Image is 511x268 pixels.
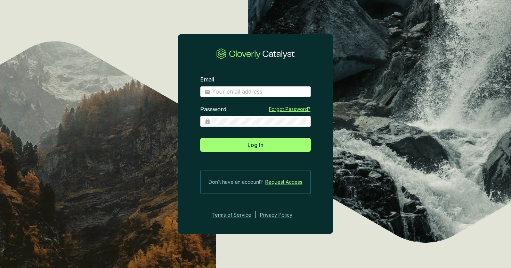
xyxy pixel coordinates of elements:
a: Privacy Policy [260,211,302,219]
input: Email [212,88,307,96]
label: Email [200,76,214,84]
div: | [255,211,257,219]
a: Forgot Password? [269,106,310,113]
a: Request Access [265,178,302,186]
label: Password [200,106,226,113]
input: Password [212,118,307,125]
button: Log In [200,138,311,152]
a: Terms of Service [210,211,251,219]
span: Don’t have an account? [209,178,263,186]
span: Log In [248,141,263,149]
